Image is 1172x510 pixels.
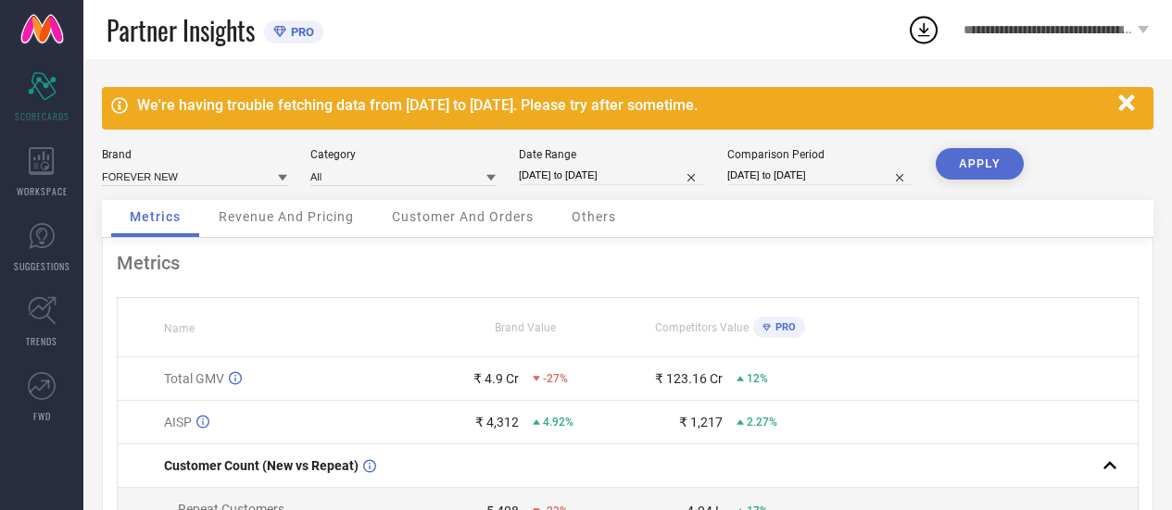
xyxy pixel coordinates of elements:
button: APPLY [936,148,1024,180]
span: 2.27% [747,416,777,429]
input: Select date range [519,166,704,185]
span: PRO [286,25,314,39]
span: PRO [771,321,796,333]
span: AISP [164,415,192,429]
span: -27% [543,372,568,385]
div: We're having trouble fetching data from [DATE] to [DATE]. Please try after sometime. [137,96,1109,114]
span: Customer Count (New vs Repeat) [164,458,359,473]
span: Partner Insights [107,11,255,49]
span: TRENDS [26,334,57,348]
span: 4.92% [543,416,573,429]
div: ₹ 4.9 Cr [473,371,519,386]
span: 12% [747,372,768,385]
div: Open download list [907,13,940,46]
span: WORKSPACE [17,184,68,198]
div: Comparison Period [727,148,913,161]
span: SUGGESTIONS [14,259,70,273]
div: Category [310,148,496,161]
div: Metrics [117,252,1139,274]
span: Metrics [130,209,181,224]
span: Name [164,322,195,335]
span: Competitors Value [655,321,749,334]
span: Brand Value [495,321,556,334]
span: Revenue And Pricing [219,209,354,224]
div: Brand [102,148,287,161]
div: ₹ 4,312 [475,415,519,429]
input: Select comparison period [727,166,913,185]
div: ₹ 123.16 Cr [655,371,723,386]
div: ₹ 1,217 [679,415,723,429]
div: Date Range [519,148,704,161]
span: Customer And Orders [392,209,534,224]
span: Others [572,209,616,224]
span: SCORECARDS [15,109,69,123]
span: FWD [33,409,51,423]
span: Total GMV [164,371,224,386]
